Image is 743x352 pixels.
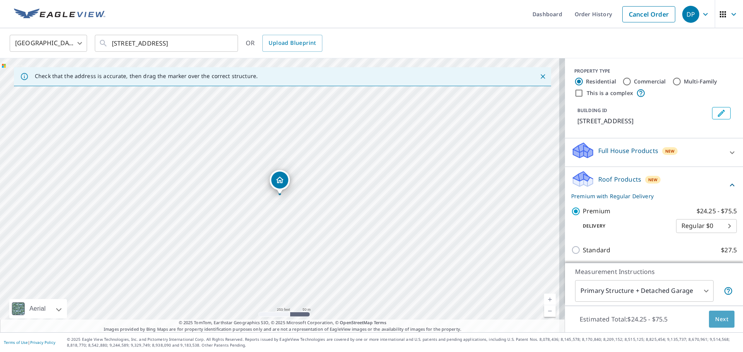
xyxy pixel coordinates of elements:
[9,299,67,318] div: Aerial
[10,32,87,54] div: [GEOGRAPHIC_DATA]
[648,177,658,183] span: New
[622,6,675,22] a: Cancel Order
[374,320,387,325] a: Terms
[112,32,222,54] input: Search by address or latitude-longitude
[577,116,709,126] p: [STREET_ADDRESS]
[586,78,616,85] label: Residential
[676,215,737,237] div: Regular $0
[571,141,737,163] div: Full House ProductsNew
[577,107,607,114] p: BUILDING ID
[179,320,387,326] span: © 2025 TomTom, Earthstar Geographics SIO, © 2025 Microsoft Corporation, ©
[715,315,728,324] span: Next
[270,170,290,194] div: Dropped pin, building 1, Residential property, 203 Bahia Mar Pt Hendersonville, TN 37075
[583,245,610,255] p: Standard
[571,170,737,200] div: Roof ProductsNewPremium with Regular Delivery
[544,305,556,317] a: Current Level 17, Zoom Out
[67,337,739,348] p: © 2025 Eagle View Technologies, Inc. and Pictometry International Corp. All Rights Reserved. Repo...
[4,340,55,345] p: |
[634,78,666,85] label: Commercial
[262,35,322,52] a: Upload Blueprint
[724,286,733,296] span: Your report will include the primary structure and a detached garage if one exists.
[340,320,372,325] a: OpenStreetMap
[684,78,717,85] label: Multi-Family
[697,206,737,216] p: $24.25 - $75.5
[538,71,548,82] button: Close
[587,89,633,97] label: This is a complex
[571,223,676,230] p: Delivery
[598,146,658,155] p: Full House Products
[571,192,728,200] p: Premium with Regular Delivery
[575,267,733,276] p: Measurement Instructions
[30,340,55,345] a: Privacy Policy
[598,175,641,184] p: Roof Products
[712,107,731,119] button: Edit building 1
[665,148,675,154] span: New
[682,6,699,23] div: DP
[709,311,734,328] button: Next
[544,294,556,305] a: Current Level 17, Zoom In
[574,311,674,328] p: Estimated Total: $24.25 - $75.5
[583,206,610,216] p: Premium
[35,73,258,80] p: Check that the address is accurate, then drag the marker over the correct structure.
[721,245,737,255] p: $27.5
[269,38,316,48] span: Upload Blueprint
[14,9,105,20] img: EV Logo
[27,299,48,318] div: Aerial
[574,68,734,75] div: PROPERTY TYPE
[4,340,28,345] a: Terms of Use
[575,280,714,302] div: Primary Structure + Detached Garage
[246,35,322,52] div: OR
